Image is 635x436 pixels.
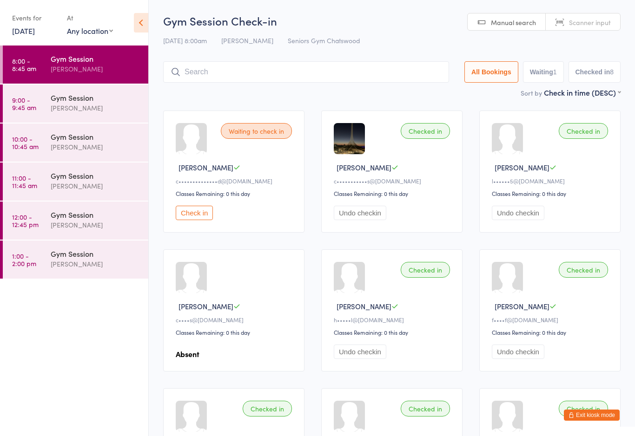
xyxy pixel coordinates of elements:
[12,96,36,111] time: 9:00 - 9:45 am
[163,13,621,28] h2: Gym Session Check-in
[288,36,360,45] span: Seniors Gym Chatswood
[334,177,453,185] div: c•••••••••••s@[DOMAIN_NAME]
[3,124,148,162] a: 10:00 -10:45 amGym Session[PERSON_NAME]
[401,401,450,416] div: Checked in
[464,61,518,83] button: All Bookings
[176,206,213,220] button: Check in
[334,328,453,336] div: Classes Remaining: 0 this day
[334,345,386,359] button: Undo checkin
[221,123,292,139] div: Waiting to check in
[12,26,35,36] a: [DATE]
[51,220,140,230] div: [PERSON_NAME]
[334,316,453,324] div: h•••••l@[DOMAIN_NAME]
[176,328,295,336] div: Classes Remaining: 0 this day
[179,163,233,172] span: [PERSON_NAME]
[51,131,140,142] div: Gym Session
[12,174,37,189] time: 11:00 - 11:45 am
[51,53,140,64] div: Gym Session
[544,87,621,98] div: Check in time (DESC)
[495,163,549,172] span: [PERSON_NAME]
[176,316,295,324] div: c••••s@[DOMAIN_NAME]
[569,18,611,27] span: Scanner input
[337,301,391,311] span: [PERSON_NAME]
[3,85,148,123] a: 9:00 -9:45 amGym Session[PERSON_NAME]
[492,345,544,359] button: Undo checkin
[12,213,39,228] time: 12:00 - 12:45 pm
[12,252,36,267] time: 1:00 - 2:00 pm
[3,202,148,240] a: 12:00 -12:45 pmGym Session[PERSON_NAME]
[334,206,386,220] button: Undo checkin
[12,10,58,26] div: Events for
[492,328,611,336] div: Classes Remaining: 0 this day
[51,64,140,74] div: [PERSON_NAME]
[491,18,536,27] span: Manual search
[3,241,148,279] a: 1:00 -2:00 pmGym Session[PERSON_NAME]
[176,349,199,359] strong: Absent
[559,401,608,416] div: Checked in
[521,88,542,98] label: Sort by
[67,26,113,36] div: Any location
[492,206,544,220] button: Undo checkin
[51,248,140,259] div: Gym Session
[12,135,39,150] time: 10:00 - 10:45 am
[401,262,450,278] div: Checked in
[51,170,140,181] div: Gym Session
[495,301,549,311] span: [PERSON_NAME]
[553,68,557,76] div: 1
[3,46,148,84] a: 8:00 -8:45 amGym Session[PERSON_NAME]
[163,36,207,45] span: [DATE] 8:00am
[51,209,140,220] div: Gym Session
[179,301,233,311] span: [PERSON_NAME]
[243,401,292,416] div: Checked in
[176,189,295,197] div: Classes Remaining: 0 this day
[221,36,273,45] span: [PERSON_NAME]
[564,410,620,421] button: Exit kiosk mode
[3,163,148,201] a: 11:00 -11:45 amGym Session[PERSON_NAME]
[334,123,365,154] img: image1751607100.png
[163,61,449,83] input: Search
[610,68,614,76] div: 8
[67,10,113,26] div: At
[559,123,608,139] div: Checked in
[51,181,140,191] div: [PERSON_NAME]
[492,316,611,324] div: f••••f@[DOMAIN_NAME]
[12,57,36,72] time: 8:00 - 8:45 am
[51,259,140,269] div: [PERSON_NAME]
[176,177,295,185] div: c••••••••••••••d@[DOMAIN_NAME]
[523,61,564,83] button: Waiting1
[569,61,621,83] button: Checked in8
[559,262,608,278] div: Checked in
[337,163,391,172] span: [PERSON_NAME]
[334,189,453,197] div: Classes Remaining: 0 this day
[401,123,450,139] div: Checked in
[51,142,140,152] div: [PERSON_NAME]
[492,177,611,185] div: l••••••5@[DOMAIN_NAME]
[51,92,140,103] div: Gym Session
[492,189,611,197] div: Classes Remaining: 0 this day
[51,103,140,113] div: [PERSON_NAME]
